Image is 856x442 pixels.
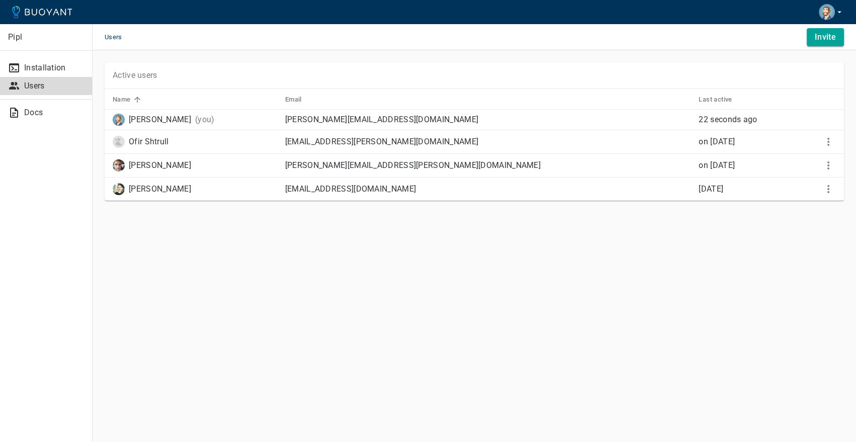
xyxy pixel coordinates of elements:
[8,32,84,42] p: Pipl
[129,184,191,194] p: [PERSON_NAME]
[821,134,836,149] button: More
[24,108,84,118] p: Docs
[821,182,836,197] button: More
[699,115,757,124] relative-time: 22 seconds ago
[129,160,191,170] p: [PERSON_NAME]
[285,96,302,104] h5: Email
[807,28,844,46] button: Invite
[699,137,735,146] span: Tue, 04 Mar 2025 16:32:08 GMT+2 / Tue, 04 Mar 2025 14:32:08 UTC
[113,159,191,171] div: Yosef Yudilevich
[113,114,125,126] img: ilya.pocherk@pipl.com
[285,184,691,194] p: [EMAIL_ADDRESS][DOMAIN_NAME]
[815,32,836,42] h4: Invite
[113,70,157,80] p: Active users
[113,95,144,104] span: Name
[129,137,169,147] p: Ofir Shtrull
[24,63,84,73] p: Installation
[195,115,215,125] p: (you)
[105,24,134,50] span: Users
[699,96,732,104] h5: Last active
[821,158,836,173] button: More
[129,115,191,125] p: [PERSON_NAME]
[285,160,691,170] p: [PERSON_NAME][EMAIL_ADDRESS][PERSON_NAME][DOMAIN_NAME]
[113,114,191,126] div: Ilya Pocherk
[699,160,735,170] relative-time: on [DATE]
[819,4,835,20] img: Ilya Pocherk
[285,137,691,147] p: [EMAIL_ADDRESS][PERSON_NAME][DOMAIN_NAME]
[699,184,723,194] relative-time: [DATE]
[699,95,745,104] span: Last active
[113,96,131,104] h5: Name
[24,81,84,91] p: Users
[113,183,191,195] div: Yosi Assis
[699,137,735,146] relative-time: on [DATE]
[113,183,125,195] img: yosi.assis@pipl.com
[699,115,757,124] span: Wed, 03 Sep 2025 14:11:19 GMT+3 / Wed, 03 Sep 2025 11:11:19 UTC
[113,136,125,148] img: ofir.strull@pipl.com
[699,160,735,170] span: Thu, 27 Mar 2025 15:57:11 GMT+2 / Thu, 27 Mar 2025 13:57:11 UTC
[113,159,125,171] img: yosef.yudilevich@pipl.com
[285,115,691,125] p: [PERSON_NAME][EMAIL_ADDRESS][DOMAIN_NAME]
[285,95,315,104] span: Email
[699,184,723,194] span: Tue, 02 Sep 2025 14:21:21 GMT+3 / Tue, 02 Sep 2025 11:21:21 UTC
[113,136,169,148] div: Ofir Shtrull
